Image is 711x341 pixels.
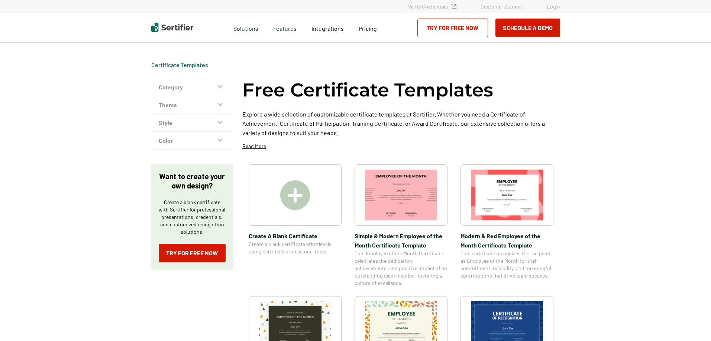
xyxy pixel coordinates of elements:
p: Read More [242,142,266,150]
span: Simple & Modern Employee of the Month Certificate Template [355,231,447,250]
span: Create A Blank Certificate [249,231,342,240]
button: Style [151,114,233,132]
span: Create a blank certificate effortlessly using Sertifier’s professional tools. [249,240,342,255]
span: This Employee of the Month Certificate celebrates the dedication, achievements, and positive impa... [355,250,447,287]
span: This certificate recognizes the recipient as Employee of the Month for their commitment, reliabil... [460,250,553,279]
a: Integrations [311,23,344,32]
a: Customer Support [481,3,523,10]
img: Verified [452,4,456,9]
img: Simple & Modern Employee of the Month Certificate Template [365,170,437,220]
img: Modern & Red Employee of the Month Certificate Template [471,170,543,220]
a: Modern & Red Employee of the Month Certificate TemplateModern & Red Employee of the Month Certifi... [460,164,553,287]
button: Category [151,78,233,96]
span: Certificate Templates [151,61,208,69]
a: Certificate Templates [151,61,208,68]
p: Want to create your own design? [159,172,226,190]
a: Login [547,3,560,10]
span: Pricing [359,25,377,32]
span: Integrations [311,25,344,32]
h1: Free Certificate Templates [242,78,493,102]
a: Try for Free Now [159,244,226,262]
a: Pricing [359,23,377,32]
a: Try for Free Now [417,19,488,37]
div: Breadcrumb [151,61,208,69]
button: Theme [151,96,233,114]
img: Create A Blank Certificate [280,180,310,210]
img: Sertifier | Digital Credentialing Platform [151,23,193,32]
p: Create a blank certificate with Sertifier for professional presentations, credentials, and custom... [159,199,226,236]
a: Verify Credentials [408,3,456,10]
p: Explore a wide selection of customizable certificate templates at Sertifier. Whether you need a C... [242,109,560,137]
span: Features [273,23,297,32]
a: Simple & Modern Employee of the Month Certificate TemplateSimple & Modern Employee of the Month C... [355,164,447,287]
span: Solutions [233,23,258,32]
span: Modern & Red Employee of the Month Certificate Template [460,231,553,250]
button: Color [151,132,233,150]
